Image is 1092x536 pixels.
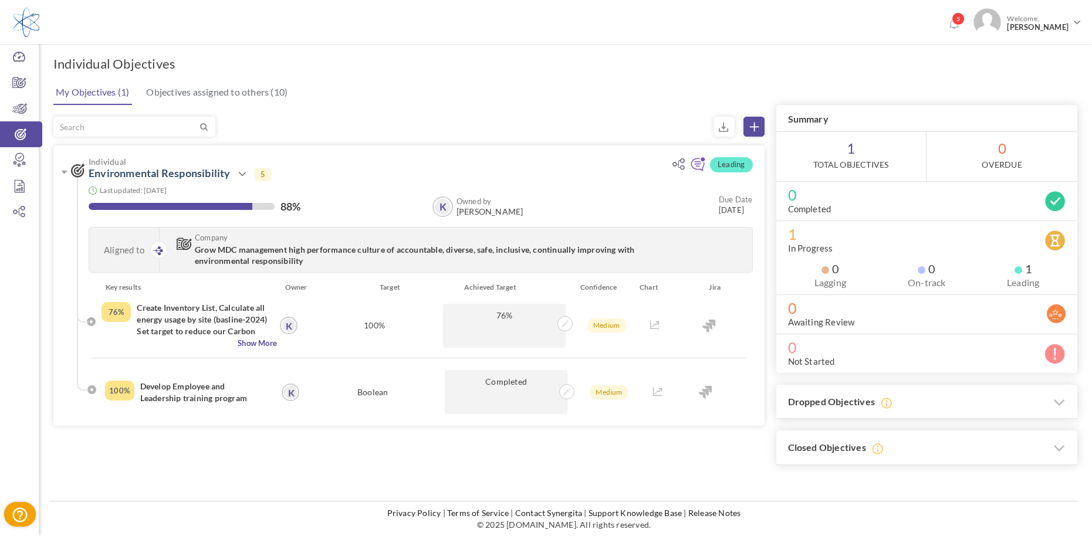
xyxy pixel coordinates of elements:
[278,281,322,293] div: Owner
[743,117,765,137] a: Create Objective
[283,385,298,400] a: K
[100,186,167,195] small: Last updated: [DATE]
[280,201,301,212] label: 88%
[556,385,571,396] a: Update achivements
[634,281,684,293] div: Chart
[684,507,686,519] li: |
[308,370,438,414] div: Boolean
[447,508,509,518] a: Terms of Service
[944,15,963,34] a: Notifications
[97,281,278,293] div: Key results
[557,317,573,328] a: Update achivements
[588,318,626,333] span: Medium
[821,263,839,274] span: 0
[702,320,715,333] img: Jira Integration
[445,370,567,414] p: Completed
[195,233,653,242] span: Company
[510,507,513,519] li: |
[309,302,439,349] div: 100%
[776,385,1078,419] h3: Dropped Objectives
[788,189,1066,201] span: 0
[788,316,855,328] label: Awaiting Review
[918,263,935,274] span: 0
[684,281,746,293] div: Jira
[813,159,888,171] label: Total Objectives
[434,198,452,216] a: K
[973,8,1001,36] img: Photo
[1015,263,1032,274] span: 1
[776,105,1078,132] h3: Summary
[982,159,1022,171] label: OverDue
[449,310,560,321] span: 76%
[776,132,927,181] span: 1
[50,519,1077,531] p: © 2025 [DOMAIN_NAME]. All rights reserved.
[54,117,198,136] input: Search
[195,245,635,266] span: Grow MDC management high performance culture of accountable, diverse, safe, inclusive, continuall...
[102,302,131,322] div: Completed Percentage
[590,385,628,399] span: Medium
[788,228,1066,240] span: 1
[387,508,441,518] a: Privacy Policy
[952,12,965,25] span: 5
[515,508,582,518] a: Contact Synergita
[776,430,1078,465] h3: Closed Objectives
[788,277,873,289] label: Lagging
[13,8,39,37] img: Logo
[137,302,268,337] h4: Create Inventory List, Calculate all energy usage by site (basline-2024) Set target to reduce our...
[584,507,586,519] li: |
[447,281,572,293] div: Achieved Target
[89,228,160,272] div: Aligned to
[53,56,175,72] h1: Individual Objectives
[788,341,1066,353] span: 0
[53,80,132,105] a: My Objectives (1)
[714,117,735,137] small: Export
[981,277,1066,289] label: Leading
[788,302,1066,314] span: 0
[443,507,445,519] li: |
[719,194,753,215] small: [DATE]
[788,242,833,254] label: In Progress
[255,168,271,181] span: 5
[699,386,712,399] img: Jira Integration
[788,355,835,367] label: Not Started
[1001,8,1071,38] span: Welcome,
[457,196,492,206] b: Owned by
[788,203,831,215] label: Completed
[589,508,682,518] a: Support Knowledge Base
[89,157,653,166] span: Individual
[102,337,277,349] span: Show More
[690,162,705,173] a: Add continuous feedback
[143,80,290,104] a: Objectives assigned to others (10)
[140,381,267,404] h4: Develop Employee and Leadership training program
[969,4,1086,38] a: Photo Welcome,[PERSON_NAME]
[457,207,523,216] span: [PERSON_NAME]
[322,281,447,293] div: Target
[89,167,231,179] a: Environmental Responsibility
[719,195,753,204] small: Due Date
[710,157,752,172] span: Leading
[927,132,1077,181] span: 0
[884,277,969,289] label: On-track
[1007,23,1069,32] span: [PERSON_NAME]
[572,281,634,293] div: Confidence
[105,381,134,401] div: Completed Percentage
[688,508,741,518] a: Release Notes
[281,318,296,333] a: K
